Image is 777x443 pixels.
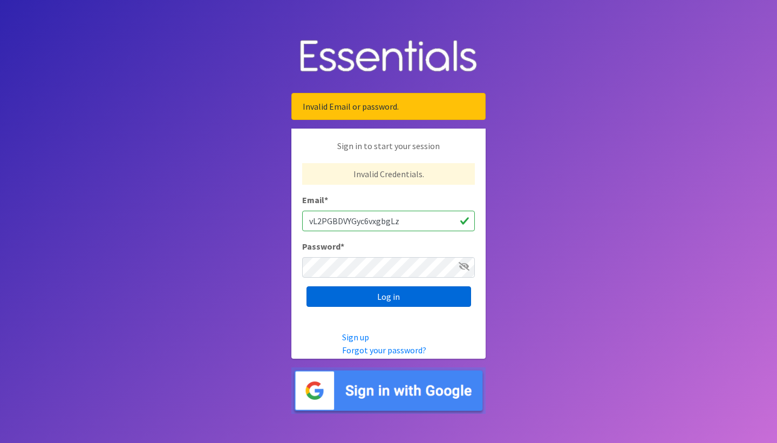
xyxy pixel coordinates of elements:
[302,163,475,185] p: Invalid Credentials.
[324,194,328,205] abbr: required
[291,29,486,85] img: Human Essentials
[302,193,328,206] label: Email
[291,93,486,120] div: Invalid Email or password.
[291,367,486,414] img: Sign in with Google
[340,241,344,252] abbr: required
[302,139,475,163] p: Sign in to start your session
[342,332,369,343] a: Sign up
[342,345,426,355] a: Forgot your password?
[302,240,344,253] label: Password
[306,286,471,307] input: Log in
